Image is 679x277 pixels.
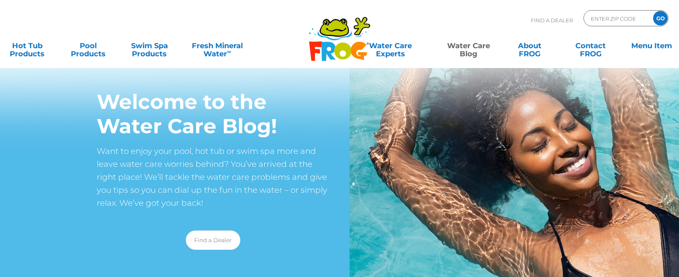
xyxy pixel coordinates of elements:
[625,38,679,54] a: Menu Item
[564,38,618,54] a: ContactFROG
[183,38,251,54] a: Fresh MineralWater∞
[186,230,240,250] a: Find a Dealer
[227,48,231,55] sup: ∞
[97,145,329,209] p: Want to enjoy your pool, hot tub or swim spa more and leave water care worries behind? You’ve arr...
[346,38,435,54] a: Water CareExperts
[653,11,668,26] input: GO
[503,38,557,54] a: AboutFROG
[61,38,115,54] a: PoolProducts
[531,10,573,30] p: Find A Dealer
[441,38,496,54] a: Water CareBlog
[122,38,176,54] a: Swim SpaProducts
[590,13,645,24] input: Zip Code Form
